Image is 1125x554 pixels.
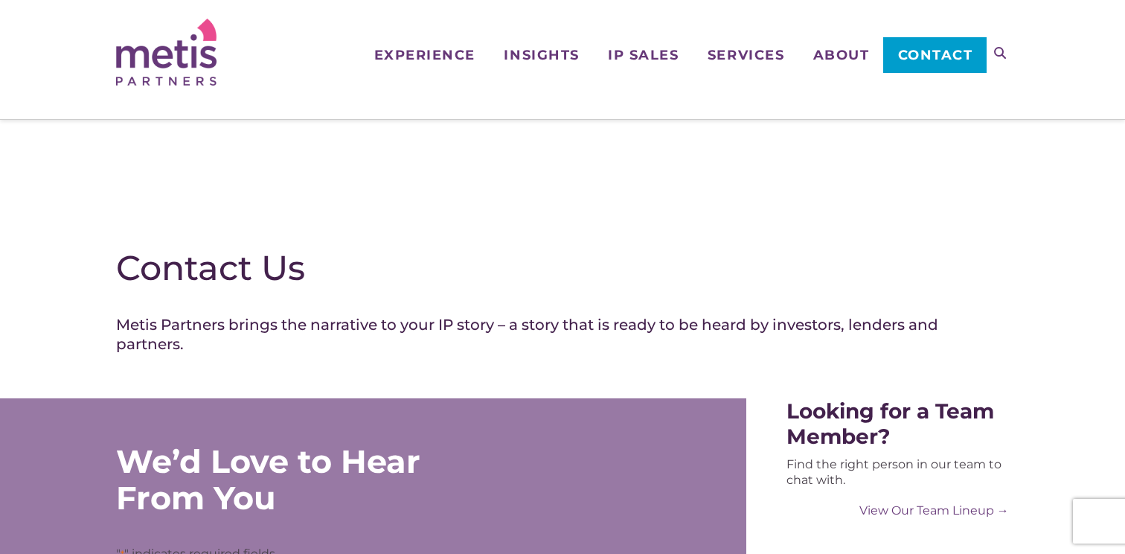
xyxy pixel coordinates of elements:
[813,48,870,62] span: About
[708,48,784,62] span: Services
[504,48,579,62] span: Insights
[786,398,1009,449] div: Looking for a Team Member?
[116,19,217,86] img: Metis Partners
[898,48,973,62] span: Contact
[608,48,679,62] span: IP Sales
[883,37,987,73] a: Contact
[786,456,1009,488] div: Find the right person in our team to chat with.
[116,315,1009,354] h4: Metis Partners brings the narrative to your IP story – a story that is ready to be heard by inves...
[116,443,510,516] div: We’d Love to Hear From You
[374,48,475,62] span: Experience
[786,503,1009,518] a: View Our Team Lineup →
[116,247,1009,289] h1: Contact Us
